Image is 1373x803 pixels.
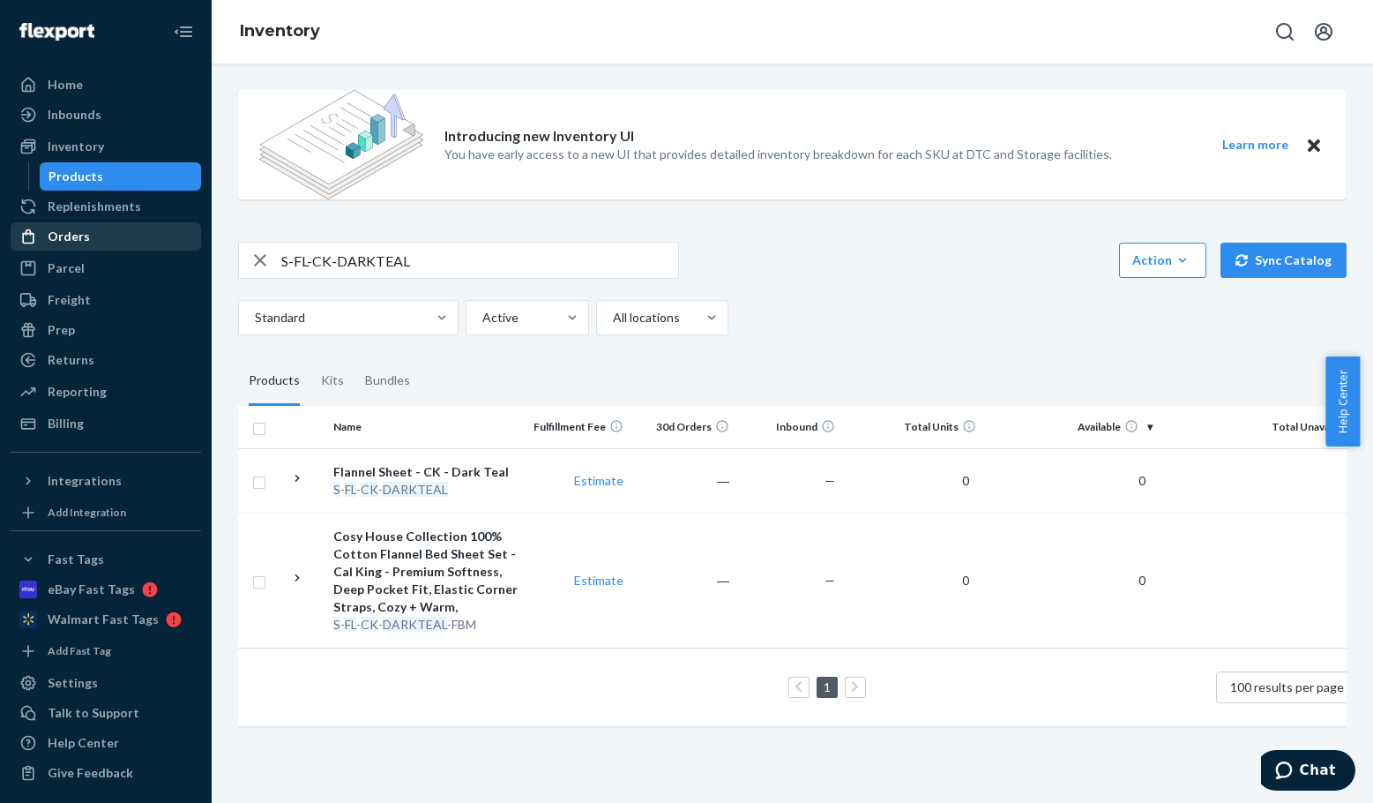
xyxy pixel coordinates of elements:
a: Parcel [11,254,201,282]
a: Walmart Fast Tags [11,605,201,634]
div: Give Feedback [48,764,133,782]
a: Freight [11,286,201,314]
em: DARKTEAL [383,617,447,632]
div: Replenishments [48,198,141,215]
div: Action [1132,251,1193,269]
div: Reporting [48,383,107,401]
div: - - - -FBM [333,616,518,634]
div: Integrations [48,472,122,490]
div: Freight [48,291,91,309]
div: - - - [333,481,518,499]
div: Inbounds [48,106,101,124]
button: Talk to Support [11,699,201,727]
div: Home [48,76,83,94]
div: Fast Tags [48,551,104,568]
input: Search inventory by name or sku [281,243,678,278]
span: — [825,473,835,488]
a: Returns [11,346,201,374]
div: Talk to Support [48,704,139,722]
a: Inventory [240,21,320,41]
span: 0 [955,473,976,488]
em: FL [345,617,356,632]
div: Prep [48,321,75,339]
button: Help Center [1325,356,1360,447]
span: 0 [1131,473,1153,488]
th: Available [983,406,1160,448]
button: Learn more [1211,134,1299,156]
button: Give Feedback [11,759,201,787]
div: Returns [48,351,94,369]
iframe: Opens a widget where you can chat to one of our agents [1261,750,1355,794]
div: Products [49,168,103,185]
span: 100 results per page [1230,679,1344,694]
button: Action [1119,243,1206,278]
p: You have early access to a new UI that provides detailed inventory breakdown for each SKU at DTC ... [444,146,1112,163]
img: new-reports-banner-icon.82668bd98b6a51aee86340f2a7b77ae3.png [259,90,423,199]
div: Cosy House Collection 100% Cotton Flannel Bed Sheet Set - Cal King - Premium Softness, Deep Pocke... [333,528,518,616]
em: CK [361,617,378,632]
ol: breadcrumbs [226,6,334,57]
div: Add Fast Tag [48,643,111,658]
a: Home [11,71,201,99]
button: Open account menu [1306,14,1341,49]
input: Standard [253,309,255,326]
em: S [333,617,340,632]
button: Sync Catalog [1220,243,1347,278]
p: Introducing new Inventory UI [444,126,634,146]
div: Kits [321,356,344,406]
button: Fast Tags [11,545,201,574]
a: Estimate [574,473,623,488]
em: DARKTEAL [383,482,448,497]
a: Estimate [574,573,623,588]
img: Flexport logo [19,23,94,41]
th: 30d Orders [631,406,736,448]
div: Add Integration [48,505,126,520]
a: Reporting [11,378,201,406]
a: Orders [11,222,201,251]
a: eBay Fast Tags [11,575,201,604]
div: Parcel [48,259,85,277]
th: Fulfillment Fee [525,406,631,448]
em: CK [361,482,378,497]
em: FL [345,482,356,497]
span: — [825,573,835,588]
a: Inbounds [11,101,201,129]
div: Products [249,356,300,406]
a: Billing [11,409,201,438]
div: Settings [48,674,98,692]
th: Inbound [736,406,842,448]
button: Open Search Box [1267,14,1302,49]
th: Name [326,406,525,448]
div: Walmart Fast Tags [48,611,159,628]
button: Close Navigation [166,14,201,49]
span: 0 [1131,573,1153,588]
td: ― [631,513,736,648]
a: Replenishments [11,192,201,221]
div: Orders [48,228,90,245]
a: Products [40,162,202,191]
em: S [333,482,340,497]
a: Page 1 is your current page [820,679,834,694]
a: Inventory [11,132,201,161]
span: 0 [955,573,976,588]
input: Active [481,309,482,326]
a: Prep [11,316,201,344]
input: All locations [611,309,613,326]
div: Help Center [48,734,119,752]
th: Total Units [842,406,983,448]
td: ― [631,448,736,513]
a: Add Integration [11,502,201,523]
button: Integrations [11,467,201,495]
a: Settings [11,669,201,697]
button: Close [1302,134,1325,156]
div: Bundles [365,356,410,406]
div: Flannel Sheet - CK - Dark Teal [333,463,518,481]
a: Add Fast Tag [11,641,201,662]
div: Billing [48,415,84,432]
div: Inventory [48,138,104,155]
div: eBay Fast Tags [48,581,135,598]
a: Help Center [11,729,201,757]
